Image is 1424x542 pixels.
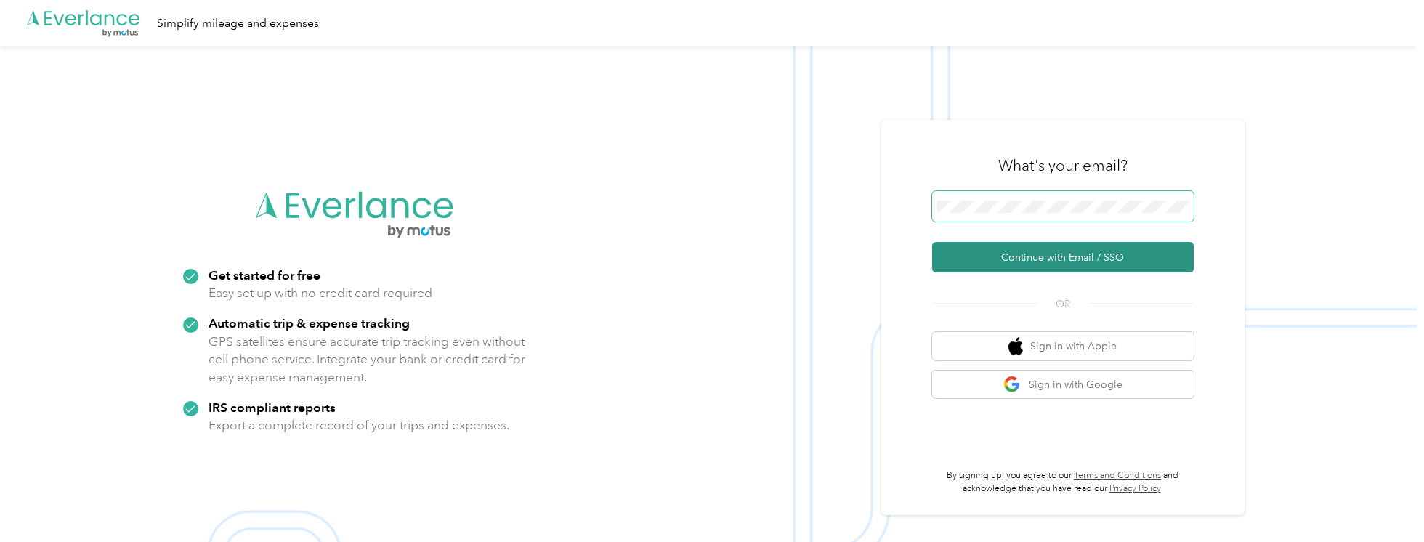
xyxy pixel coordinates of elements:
p: Easy set up with no credit card required [209,284,432,302]
h3: What's your email? [998,155,1128,176]
button: Continue with Email / SSO [932,242,1194,272]
p: By signing up, you agree to our and acknowledge that you have read our . [932,469,1194,495]
p: GPS satellites ensure accurate trip tracking even without cell phone service. Integrate your bank... [209,333,526,387]
strong: IRS compliant reports [209,400,336,415]
button: apple logoSign in with Apple [932,332,1194,360]
button: google logoSign in with Google [932,371,1194,399]
p: Export a complete record of your trips and expenses. [209,416,509,434]
span: OR [1037,296,1088,312]
a: Terms and Conditions [1074,470,1161,481]
strong: Get started for free [209,267,320,283]
img: apple logo [1008,337,1023,355]
strong: Automatic trip & expense tracking [209,315,410,331]
div: Simplify mileage and expenses [157,15,319,33]
img: google logo [1003,376,1022,394]
a: Privacy Policy [1109,483,1161,494]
